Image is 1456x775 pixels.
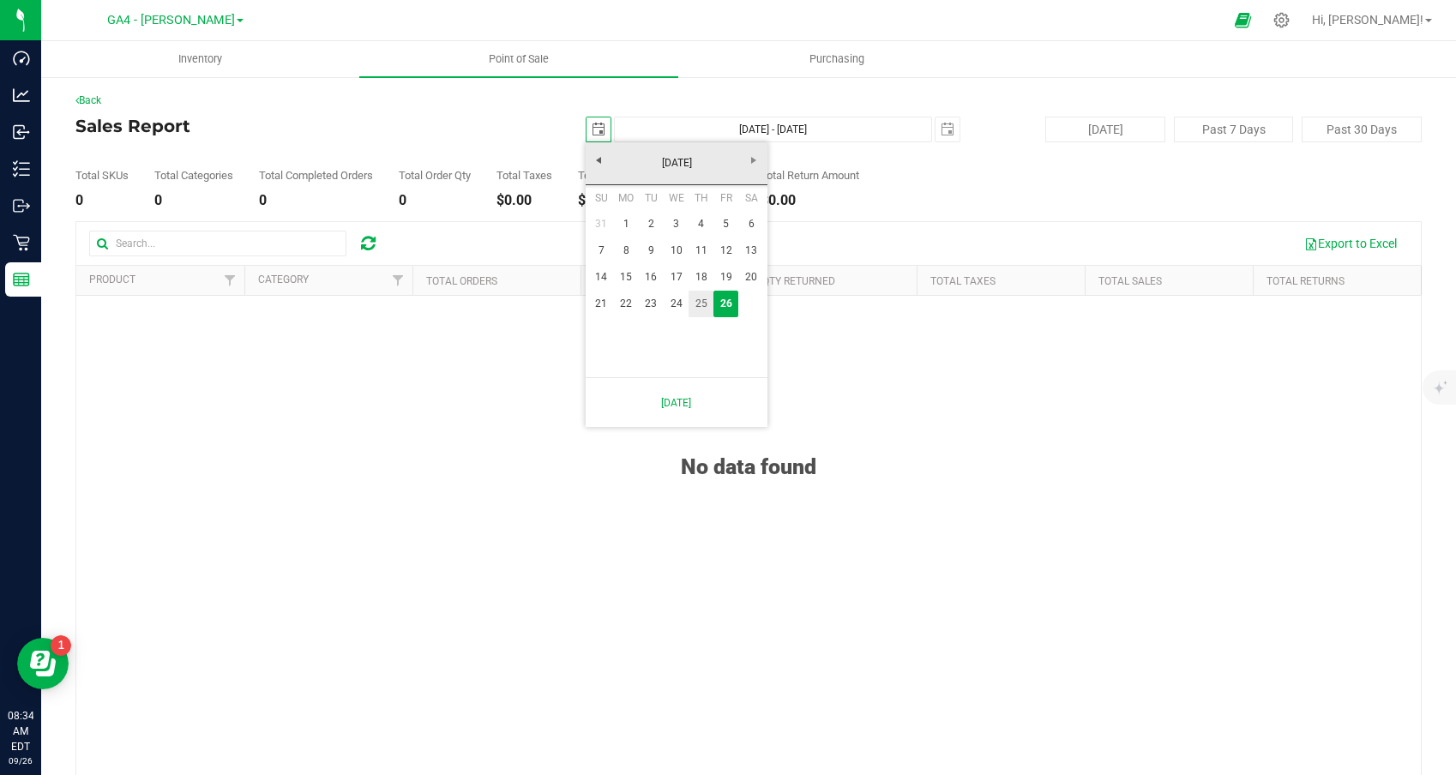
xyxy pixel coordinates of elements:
div: Total Completed Orders [259,170,373,181]
div: $0.00 [761,194,859,207]
a: [DATE] [585,150,769,177]
a: 25 [689,291,713,317]
a: Total Taxes [930,275,996,287]
div: $0.00 [496,194,552,207]
div: 0 [154,194,233,207]
a: 10 [664,237,689,264]
a: [DATE] [595,385,758,420]
div: Total SKUs [75,170,129,181]
a: 3 [664,211,689,237]
button: [DATE] [1045,117,1165,142]
button: Past 7 Days [1174,117,1294,142]
inline-svg: Reports [13,271,30,288]
th: Saturday [738,185,763,211]
a: Point of Sale [359,41,677,77]
inline-svg: Inbound [13,123,30,141]
a: 21 [589,291,614,317]
a: Previous [586,147,612,173]
a: 23 [639,291,664,317]
button: Past 30 Days [1302,117,1422,142]
a: Filter [384,266,412,295]
a: 7 [589,237,614,264]
a: 16 [639,264,664,291]
inline-svg: Outbound [13,197,30,214]
a: Purchasing [678,41,996,77]
div: 0 [259,194,373,207]
span: Purchasing [786,51,887,67]
a: 22 [614,291,639,317]
input: Search... [89,231,346,256]
a: 13 [738,237,763,264]
iframe: Resource center unread badge [51,635,71,656]
th: Friday [713,185,738,211]
inline-svg: Inventory [13,160,30,177]
a: 4 [689,211,713,237]
a: 8 [614,237,639,264]
a: 31 [589,211,614,237]
span: select [936,117,960,141]
a: Inventory [41,41,359,77]
th: Tuesday [639,185,664,211]
span: GA4 - [PERSON_NAME] [107,13,235,27]
a: 26 [713,291,738,317]
div: Total Return Amount [761,170,859,181]
th: Sunday [589,185,614,211]
a: 12 [713,237,738,264]
div: 0 [399,194,471,207]
a: Total Sales [1098,275,1162,287]
a: Product [89,273,135,285]
th: Wednesday [664,185,689,211]
div: $0.00 [578,194,632,207]
span: Inventory [155,51,245,67]
a: 15 [614,264,639,291]
div: Manage settings [1271,12,1292,28]
div: No data found [76,412,1421,479]
a: 6 [738,211,763,237]
p: 08:34 AM EDT [8,708,33,754]
span: Open Ecommerce Menu [1224,3,1262,37]
a: 18 [689,264,713,291]
a: Category [258,273,309,285]
a: 9 [639,237,664,264]
a: Back [75,94,101,106]
inline-svg: Analytics [13,87,30,104]
span: Point of Sale [466,51,572,67]
a: 11 [689,237,713,264]
div: Total Order Qty [399,170,471,181]
a: Total Returns [1266,275,1345,287]
h4: Sales Report [75,117,524,135]
inline-svg: Retail [13,234,30,251]
a: 24 [664,291,689,317]
span: Hi, [PERSON_NAME]! [1312,13,1423,27]
td: Current focused date is Friday, September 26, 2025 [713,291,738,317]
a: 17 [664,264,689,291]
th: Monday [614,185,639,211]
div: Total Categories [154,170,233,181]
div: Total Sales [578,170,632,181]
inline-svg: Dashboard [13,50,30,67]
a: Qty Returned [762,275,835,287]
p: 09/26 [8,754,33,767]
a: 1 [614,211,639,237]
a: 2 [639,211,664,237]
a: 14 [589,264,614,291]
th: Thursday [689,185,713,211]
a: Total Orders [426,275,497,287]
a: Filter [216,266,244,295]
div: 0 [75,194,129,207]
a: 5 [713,211,738,237]
span: select [587,117,611,141]
a: 19 [713,264,738,291]
button: Export to Excel [1293,229,1408,258]
iframe: Resource center [17,638,69,689]
div: Total Taxes [496,170,552,181]
a: 20 [738,264,763,291]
